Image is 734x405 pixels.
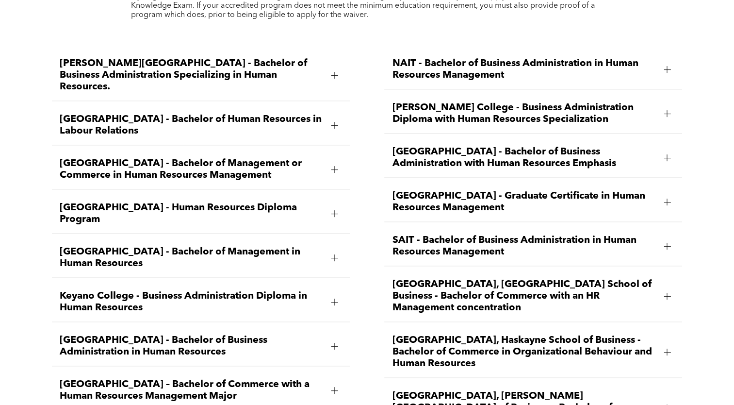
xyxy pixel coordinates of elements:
span: [GEOGRAPHIC_DATA], Haskayne School of Business - Bachelor of Commerce in Organizational Behaviour... [392,335,656,370]
span: [GEOGRAPHIC_DATA] - Bachelor of Management or Commerce in Human Resources Management [60,158,324,181]
span: [GEOGRAPHIC_DATA] - Graduate Certificate in Human Resources Management [392,190,656,214]
span: NAIT - Bachelor of Business Administration in Human Resources Management [392,58,656,81]
span: [GEOGRAPHIC_DATA] – Bachelor of Commerce with a Human Resources Management Major [60,379,324,402]
span: [PERSON_NAME][GEOGRAPHIC_DATA] - Bachelor of Business Administration Specializing in Human Resour... [60,58,324,93]
span: SAIT - Bachelor of Business Administration in Human Resources Management [392,235,656,258]
span: [GEOGRAPHIC_DATA], [GEOGRAPHIC_DATA] School of Business - Bachelor of Commerce with an HR Managem... [392,279,656,314]
span: [GEOGRAPHIC_DATA] - Bachelor of Human Resources in Labour Relations [60,114,324,137]
span: [GEOGRAPHIC_DATA] - Bachelor of Management in Human Resources [60,246,324,270]
span: [GEOGRAPHIC_DATA] - Bachelor of Business Administration in Human Resources [60,335,324,358]
span: [GEOGRAPHIC_DATA] - Human Resources Diploma Program [60,202,324,225]
span: [PERSON_NAME] College - Business Administration Diploma with Human Resources Specialization [392,102,656,125]
span: Keyano College - Business Administration Diploma in Human Resources [60,290,324,314]
span: [GEOGRAPHIC_DATA] - Bachelor of Business Administration with Human Resources Emphasis [392,146,656,169]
